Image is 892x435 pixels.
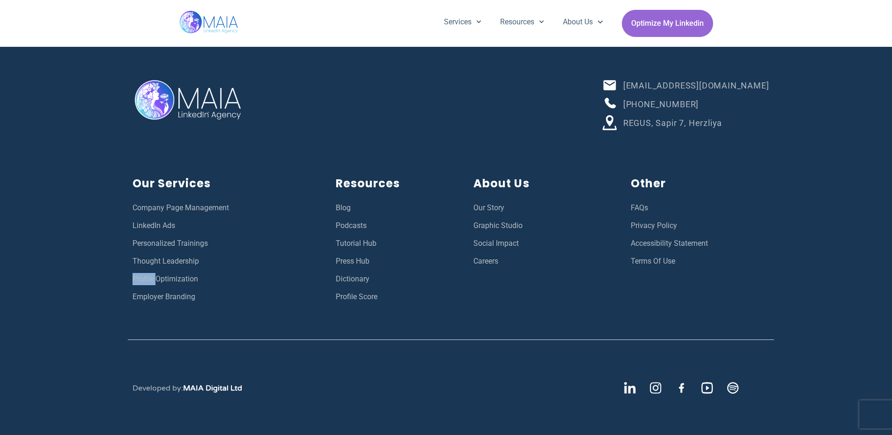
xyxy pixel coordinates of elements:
[133,43,246,156] img: MAIA Digital - LinkedIn™ Agency
[133,202,229,214] span: Company Page Management
[336,202,351,214] span: Blog
[133,273,317,285] a: Profile Optimization
[473,220,612,232] a: Graphic Studio
[631,202,648,214] span: FAQs
[133,291,317,303] a: Employer Branding
[473,255,612,267] a: Careers
[133,175,317,192] h2: Our Services
[553,10,612,34] a: About Us
[473,255,498,267] span: Careers
[631,175,769,192] h2: Other
[133,383,242,394] div: Developed by:
[336,220,367,232] span: Podcasts
[133,220,175,232] span: LinkedIn Ads
[631,255,675,267] span: Terms Of Use
[473,202,504,214] span: Our Story
[336,273,455,285] a: Dictionary
[621,117,722,129] span: REGUS, Sapir 7, Herzliya
[133,237,317,250] a: Personalized Trainings
[473,237,612,250] a: Social Impact
[435,10,491,34] a: Services
[336,291,377,303] span: Profile Score
[631,202,769,214] a: FAQs
[336,175,455,192] h2: Resources
[133,273,198,285] span: Profile Optimization
[336,220,455,232] a: Podcasts
[336,273,369,285] span: Dictionary
[631,237,708,250] span: Accessibility Statement
[336,237,455,250] a: Tutorial Hub
[336,255,455,267] a: Press Hub
[473,202,612,214] a: Our Story
[621,98,699,111] span: [PHONE_NUMBER]
[473,220,523,232] span: Graphic Studio
[473,175,612,192] h2: About Us
[602,115,769,130] a: REGUS, Sapir 7, Herzliya
[133,291,195,303] span: Employer Branding
[133,237,208,250] span: Personalized Trainings
[435,10,612,34] nav: Menu
[491,10,553,34] a: Resources
[622,10,713,37] a: Optimize My Linkedin
[336,202,455,214] a: Blog
[133,255,317,267] a: Thought Leadership
[133,255,199,267] span: Thought Leadership
[183,383,242,393] span: MAIA Digital Ltd
[336,291,455,303] a: Profile Score
[631,237,769,250] a: Accessibility Statement
[631,220,677,232] span: Privacy Policy
[631,15,704,32] span: Optimize My Linkedin
[621,79,769,92] span: [EMAIL_ADDRESS][DOMAIN_NAME]
[336,255,369,267] span: Press Hub
[133,202,317,214] a: Company Page Management
[133,220,317,232] a: LinkedIn Ads
[473,237,519,250] span: Social Impact
[336,237,376,250] span: Tutorial Hub
[631,255,769,267] a: Terms Of Use
[631,220,769,232] a: Privacy Policy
